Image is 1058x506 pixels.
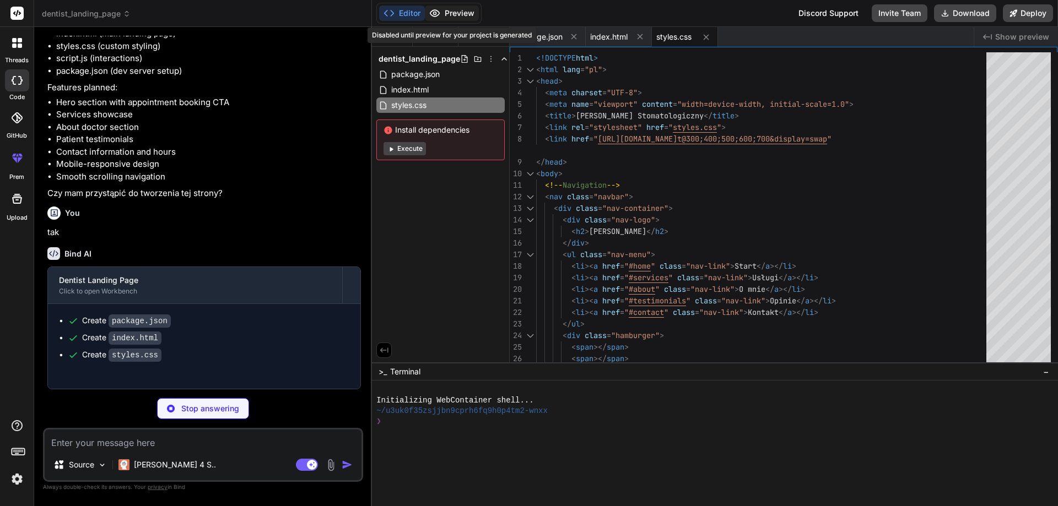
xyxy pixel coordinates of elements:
[593,353,607,363] span: ></
[563,249,567,259] span: <
[585,330,607,340] span: class
[585,284,593,294] span: ><
[748,273,752,282] span: >
[580,249,602,259] span: class
[390,83,430,96] span: index.html
[686,296,690,306] span: "
[646,122,664,132] span: href
[585,307,593,317] span: ><
[56,121,361,134] li: About doctor section
[554,203,558,213] span: <
[576,273,585,282] span: li
[580,64,585,74] span: =
[510,214,522,226] div: 14
[576,284,585,294] span: li
[593,261,598,271] span: a
[801,284,805,294] span: >
[620,307,624,317] span: =
[379,366,387,377] span: >_
[748,307,779,317] span: Kontakt
[796,296,805,306] span: </
[510,99,522,110] div: 5
[602,273,620,282] span: href
[549,99,567,109] span: meta
[510,318,522,330] div: 23
[598,203,602,213] span: =
[805,307,814,317] span: li
[545,157,563,167] span: head
[717,296,721,306] span: =
[735,261,757,271] span: Start
[571,353,576,363] span: <
[567,192,589,202] span: class
[607,249,651,259] span: "nav-menu"
[593,134,598,144] span: "
[792,307,805,317] span: ></
[563,64,580,74] span: lang
[42,8,131,19] span: dentist_landing_page
[664,122,668,132] span: =
[607,215,611,225] span: =
[585,296,593,306] span: ><
[677,273,699,282] span: class
[607,88,638,97] span: "UTF-8"
[792,4,865,22] div: Discord Support
[585,215,607,225] span: class
[576,203,598,213] span: class
[571,284,576,294] span: <
[536,64,541,74] span: <
[567,249,576,259] span: ul
[792,261,796,271] span: >
[629,192,633,202] span: >
[783,261,792,271] span: li
[765,261,770,271] span: a
[690,284,735,294] span: "nav-link"
[664,226,668,236] span: >
[7,131,27,140] label: GitHub
[593,284,598,294] span: a
[809,296,823,306] span: ></
[695,307,699,317] span: =
[668,203,673,213] span: >
[598,134,677,144] span: [URL][DOMAIN_NAME]
[602,64,607,74] span: >
[664,307,668,317] span: "
[589,192,593,202] span: =
[510,191,522,203] div: 12
[567,330,580,340] span: div
[510,122,522,133] div: 7
[82,332,161,344] div: Create
[682,261,686,271] span: =
[571,273,576,282] span: <
[545,99,549,109] span: <
[770,296,796,306] span: Opinie
[590,31,628,42] span: index.html
[624,342,629,352] span: >
[109,331,161,345] code: index.html
[699,307,743,317] span: "nav-link"
[563,330,567,340] span: <
[787,307,792,317] span: a
[607,330,611,340] span: =
[558,76,563,86] span: >
[8,470,26,488] img: settings
[510,179,522,191] div: 11
[510,341,522,353] div: 25
[9,172,24,182] label: prem
[712,111,735,121] span: title
[536,76,541,86] span: <
[814,273,818,282] span: >
[805,273,814,282] span: li
[629,307,664,317] span: #contact
[779,273,787,282] span: </
[82,315,171,327] div: Create
[602,284,620,294] span: href
[510,156,522,168] div: 9
[541,64,558,74] span: html
[757,261,765,271] span: </
[571,319,580,329] span: ul
[541,76,558,86] span: head
[668,273,673,282] span: "
[576,342,593,352] span: span
[607,353,624,363] span: span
